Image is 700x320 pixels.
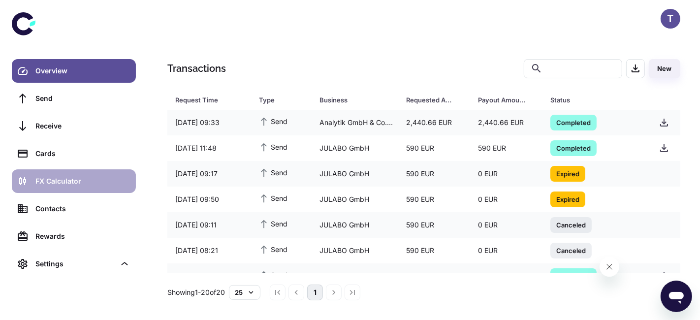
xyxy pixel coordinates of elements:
span: Send [259,244,287,255]
iframe: Button to launch messaging window [661,281,692,312]
div: 590 EUR [470,139,542,158]
p: Showing 1-20 of 20 [167,287,225,298]
span: Send [259,141,287,152]
span: Send [259,269,287,280]
div: Analytik GmbH & Co. KG [312,113,398,132]
span: Expired [550,194,585,204]
div: JULABO GmbH [312,241,398,260]
div: Payout Amount [478,93,526,107]
span: Payout Amount [478,93,539,107]
div: JULABO GmbH [312,216,398,234]
span: Request Time [175,93,247,107]
a: Receive [12,114,136,138]
span: Requested Amount [406,93,467,107]
button: 25 [229,285,260,300]
div: Cards [35,148,130,159]
div: [DATE] 11:48 [167,139,251,158]
iframe: Close message [600,257,619,277]
a: Contacts [12,197,136,221]
div: [DATE] 09:33 [167,113,251,132]
div: 590 EUR [398,190,471,209]
div: Send [35,93,130,104]
div: Overview [35,65,130,76]
div: 2,440.66 EUR [470,113,542,132]
div: 590 EUR [398,139,471,158]
a: Cards [12,142,136,165]
span: Send [259,167,287,178]
span: Expired [550,168,585,178]
div: Rewards [35,231,130,242]
a: FX Calculator [12,169,136,193]
span: Canceled [550,245,592,255]
div: Type [259,93,295,107]
div: [DATE] 09:17 [167,164,251,183]
div: Settings [35,258,115,269]
div: [DATE] 17:46 [167,267,251,286]
span: Send [259,116,287,127]
a: Rewards [12,224,136,248]
button: T [661,9,680,29]
span: Send [259,192,287,203]
div: 590 EUR [398,241,471,260]
span: Send [259,218,287,229]
div: 590 EUR [398,216,471,234]
a: Overview [12,59,136,83]
div: 971.99 EUR [398,267,471,286]
div: 0 EUR [470,216,542,234]
button: page 1 [307,285,323,300]
div: Status [550,93,627,107]
div: [DATE] 09:11 [167,216,251,234]
div: Jab prodaja, d.o.o. [312,267,398,286]
span: Completed [550,271,597,281]
h1: Transactions [167,61,226,76]
div: 0 EUR [470,164,542,183]
div: Request Time [175,93,234,107]
button: New [649,59,680,78]
span: Status [550,93,639,107]
div: 0 EUR [470,190,542,209]
div: Requested Amount [406,93,454,107]
div: 2,440.66 EUR [398,113,471,132]
span: Completed [550,143,597,153]
div: Settings [12,252,136,276]
span: Completed [550,117,597,127]
span: Hi. Need any help? [6,7,71,15]
div: JULABO GmbH [312,164,398,183]
span: Canceled [550,220,592,229]
a: Send [12,87,136,110]
div: Receive [35,121,130,131]
div: [DATE] 08:21 [167,241,251,260]
nav: pagination navigation [268,285,362,300]
span: Type [259,93,308,107]
div: FX Calculator [35,176,130,187]
div: 0 EUR [470,241,542,260]
div: Contacts [35,203,130,214]
div: JULABO GmbH [312,190,398,209]
div: [DATE] 09:50 [167,190,251,209]
div: JULABO GmbH [312,139,398,158]
div: 971.99 EUR [470,267,542,286]
div: 590 EUR [398,164,471,183]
